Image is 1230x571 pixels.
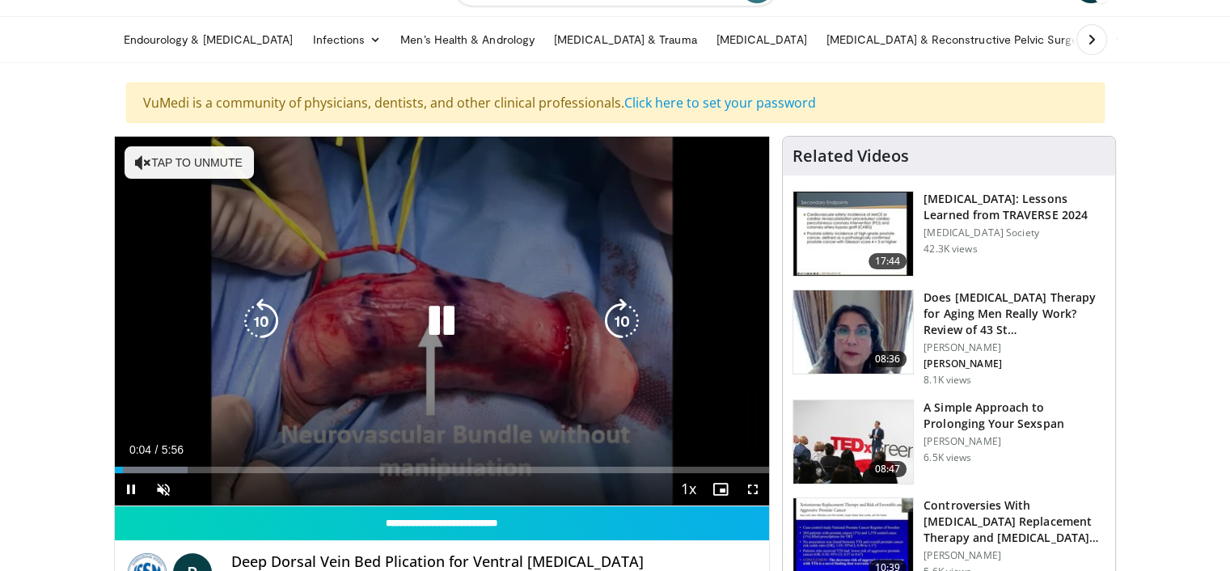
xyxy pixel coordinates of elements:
[924,357,1105,370] p: [PERSON_NAME]
[924,243,977,256] p: 42.3K views
[737,473,769,505] button: Fullscreen
[129,443,151,456] span: 0:04
[793,290,913,374] img: 4d4bce34-7cbb-4531-8d0c-5308a71d9d6c.150x105_q85_crop-smart_upscale.jpg
[126,82,1105,123] div: VuMedi is a community of physicians, dentists, and other clinical professionals.
[162,443,184,456] span: 5:56
[924,451,971,464] p: 6.5K views
[817,23,1097,56] a: [MEDICAL_DATA] & Reconstructive Pelvic Surgery
[704,473,737,505] button: Enable picture-in-picture mode
[869,461,907,477] span: 08:47
[544,23,707,56] a: [MEDICAL_DATA] & Trauma
[924,191,1105,223] h3: [MEDICAL_DATA]: Lessons Learned from TRAVERSE 2024
[924,497,1105,546] h3: Controversies With [MEDICAL_DATA] Replacement Therapy and [MEDICAL_DATA] Can…
[793,192,913,276] img: 1317c62a-2f0d-4360-bee0-b1bff80fed3c.150x105_q85_crop-smart_upscale.jpg
[125,146,254,179] button: Tap to unmute
[115,467,770,473] div: Progress Bar
[924,374,971,387] p: 8.1K views
[624,94,816,112] a: Click here to set your password
[114,23,303,56] a: Endourology & [MEDICAL_DATA]
[924,226,1105,239] p: [MEDICAL_DATA] Society
[924,400,1105,432] h3: A Simple Approach to Prolonging Your Sexspan
[147,473,180,505] button: Unmute
[793,146,909,166] h4: Related Videos
[924,290,1105,338] h3: Does [MEDICAL_DATA] Therapy for Aging Men Really Work? Review of 43 St…
[231,553,757,571] h4: Deep Dorsal Vein Bed Plication for Ventral [MEDICAL_DATA]
[924,435,1105,448] p: [PERSON_NAME]
[793,290,1105,387] a: 08:36 Does [MEDICAL_DATA] Therapy for Aging Men Really Work? Review of 43 St… [PERSON_NAME] [PERS...
[793,191,1105,277] a: 17:44 [MEDICAL_DATA]: Lessons Learned from TRAVERSE 2024 [MEDICAL_DATA] Society 42.3K views
[155,443,159,456] span: /
[302,23,391,56] a: Infections
[793,400,913,484] img: c4bd4661-e278-4c34-863c-57c104f39734.150x105_q85_crop-smart_upscale.jpg
[115,473,147,505] button: Pause
[391,23,544,56] a: Men’s Health & Andrology
[115,137,770,506] video-js: Video Player
[869,351,907,367] span: 08:36
[672,473,704,505] button: Playback Rate
[707,23,817,56] a: [MEDICAL_DATA]
[924,341,1105,354] p: [PERSON_NAME]
[869,253,907,269] span: 17:44
[924,549,1105,562] p: [PERSON_NAME]
[793,400,1105,485] a: 08:47 A Simple Approach to Prolonging Your Sexspan [PERSON_NAME] 6.5K views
